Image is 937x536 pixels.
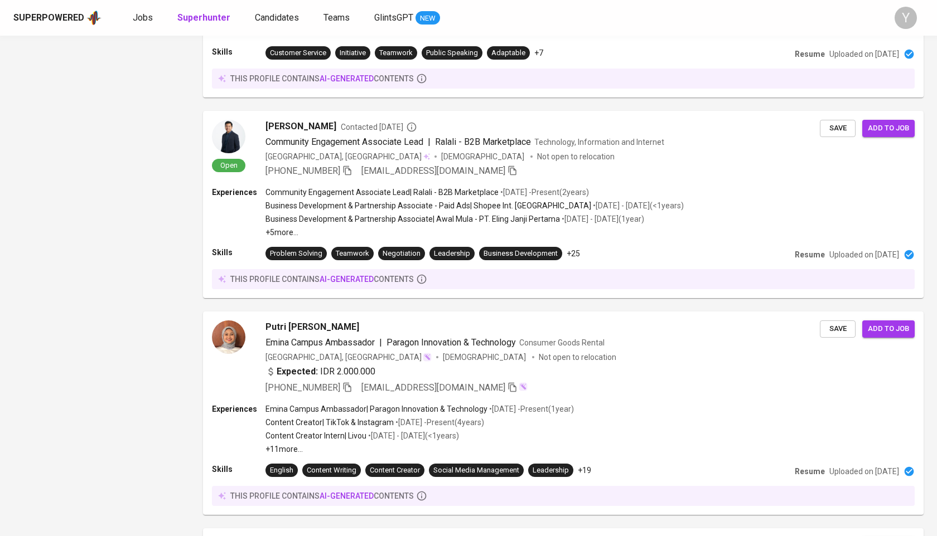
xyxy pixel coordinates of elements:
div: English [270,465,293,476]
p: this profile contains contents [230,73,414,84]
p: Business Development & Partnership Associate - Paid Ads | Shopee Int. [GEOGRAPHIC_DATA] [265,200,591,211]
span: GlintsGPT [374,12,413,23]
p: Experiences [212,187,265,198]
span: | [428,135,431,149]
a: GlintsGPT NEW [374,11,440,25]
p: +19 [578,465,591,476]
span: Add to job [868,122,909,135]
div: Customer Service [270,48,326,59]
div: Y [895,7,917,29]
span: Consumer Goods Rental [519,338,605,347]
span: Add to job [868,323,909,335]
p: Resume [795,48,825,60]
a: Open[PERSON_NAME]Contacted [DATE]Community Engagement Associate Lead|Ralali - B2B MarketplaceTech... [203,111,924,298]
div: Negotiation [383,248,421,259]
a: Superpoweredapp logo [13,9,102,26]
span: AI-generated [320,275,374,284]
span: Community Engagement Associate Lead [265,137,423,147]
span: AI-generated [320,74,374,83]
p: Experiences [212,403,265,415]
p: • [DATE] - Present ( 4 years ) [394,417,484,428]
img: 54dcf743de4ad77a7120731a487bc1f0.jpg [212,120,245,153]
p: +7 [534,47,543,59]
span: [DEMOGRAPHIC_DATA] [443,352,528,363]
p: • [DATE] - [DATE] ( <1 years ) [591,200,684,211]
p: Not open to relocation [539,352,616,363]
p: this profile contains contents [230,274,414,285]
div: Content Creator [370,465,420,476]
span: [EMAIL_ADDRESS][DOMAIN_NAME] [361,382,505,393]
p: Resume [795,466,825,477]
span: AI-generated [320,491,374,500]
div: Business Development [484,248,558,259]
span: Paragon Innovation & Technology [387,337,516,348]
p: Emina Campus Ambassador | Paragon Innovation & Technology [265,403,487,415]
p: +11 more ... [265,444,574,455]
span: Emina Campus Ambassador [265,337,375,348]
span: [DEMOGRAPHIC_DATA] [441,151,526,162]
p: Uploaded on [DATE] [829,466,899,477]
img: 1c3d6f4c1519cd9ada5f5b86f79de2a8.jpeg [212,320,245,354]
p: • [DATE] - [DATE] ( <1 years ) [366,430,459,441]
div: Social Media Management [433,465,519,476]
span: Technology, Information and Internet [534,138,664,147]
b: Expected: [277,365,318,378]
button: Save [820,320,856,338]
p: Uploaded on [DATE] [829,249,899,260]
div: Content Writing [307,465,356,476]
svg: By Batam recruiter [406,121,417,133]
p: this profile contains contents [230,490,414,501]
span: Teams [323,12,350,23]
div: Public Speaking [426,48,478,59]
a: Jobs [133,11,155,25]
b: Superhunter [177,12,230,23]
img: app logo [86,9,102,26]
span: | [379,336,382,349]
a: Teams [323,11,352,25]
a: Candidates [255,11,301,25]
button: Add to job [862,120,915,137]
span: NEW [416,13,440,24]
div: Leadership [434,248,470,259]
p: +5 more ... [265,227,684,238]
div: Teamwork [336,248,369,259]
a: Putri [PERSON_NAME]Emina Campus Ambassador|Paragon Innovation & TechnologyConsumer Goods Rental[G... [203,311,924,515]
p: Skills [212,46,265,57]
p: Uploaded on [DATE] [829,48,899,60]
span: Ralali - B2B Marketplace [435,137,531,147]
p: Content Creator | TikTok & Instagram [265,417,394,428]
img: magic_wand.svg [423,353,432,362]
span: Candidates [255,12,299,23]
p: • [DATE] - Present ( 1 year ) [487,403,574,415]
div: [GEOGRAPHIC_DATA], [GEOGRAPHIC_DATA] [265,151,430,162]
div: Initiative [340,48,366,59]
span: [PHONE_NUMBER] [265,165,340,176]
span: Save [825,122,850,135]
p: Not open to relocation [537,151,615,162]
p: Resume [795,249,825,260]
p: Content Creator Intern | Livou [265,430,366,441]
p: • [DATE] - [DATE] ( 1 year ) [560,213,644,225]
span: [PERSON_NAME] [265,120,336,133]
div: Problem Solving [270,248,322,259]
span: Contacted [DATE] [341,121,417,133]
span: [EMAIL_ADDRESS][DOMAIN_NAME] [361,165,505,176]
p: Community Engagement Associate Lead | Ralali - B2B Marketplace [265,187,499,198]
div: Teamwork [379,48,413,59]
img: magic_wand.svg [519,382,528,391]
div: Superpowered [13,12,84,25]
p: +25 [567,248,580,259]
div: Leadership [533,465,569,476]
span: Save [825,323,850,335]
p: Skills [212,464,265,475]
div: [GEOGRAPHIC_DATA], [GEOGRAPHIC_DATA] [265,352,432,363]
p: Business Development & Partnership Associate | Awal Mula - PT. Eling Janji Pertama [265,213,560,225]
button: Add to job [862,320,915,338]
span: [PHONE_NUMBER] [265,382,340,393]
p: • [DATE] - Present ( 2 years ) [499,187,589,198]
div: IDR 2.000.000 [265,365,375,378]
a: Superhunter [177,11,233,25]
span: Putri [PERSON_NAME] [265,320,359,334]
div: Adaptable [491,48,525,59]
button: Save [820,120,856,137]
